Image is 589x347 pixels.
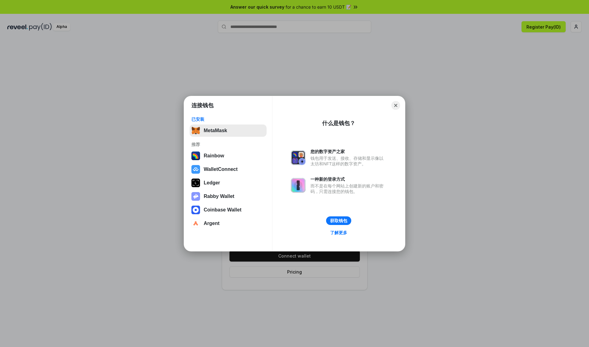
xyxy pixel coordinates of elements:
[291,178,306,193] img: svg+xml,%3Csvg%20xmlns%3D%22http%3A%2F%2Fwww.w3.org%2F2000%2Fsvg%22%20fill%3D%22none%22%20viewBox...
[190,217,267,230] button: Argent
[204,207,241,213] div: Coinbase Wallet
[191,206,200,214] img: svg+xml,%3Csvg%20width%3D%2228%22%20height%3D%2228%22%20viewBox%3D%220%200%2028%2028%22%20fill%3D...
[322,120,355,127] div: 什么是钱包？
[391,101,400,110] button: Close
[204,128,227,133] div: MetaMask
[326,229,351,237] a: 了解更多
[191,165,200,174] img: svg+xml,%3Csvg%20width%3D%2228%22%20height%3D%2228%22%20viewBox%3D%220%200%2028%2028%22%20fill%3D...
[191,142,265,147] div: 推荐
[190,150,267,162] button: Rainbow
[190,190,267,203] button: Rabby Wallet
[204,167,238,172] div: WalletConnect
[204,153,224,159] div: Rainbow
[190,163,267,175] button: WalletConnect
[191,192,200,201] img: svg+xml,%3Csvg%20xmlns%3D%22http%3A%2F%2Fwww.w3.org%2F2000%2Fsvg%22%20fill%3D%22none%22%20viewBox...
[190,204,267,216] button: Coinbase Wallet
[191,126,200,135] img: svg+xml,%3Csvg%20fill%3D%22none%22%20height%3D%2233%22%20viewBox%3D%220%200%2035%2033%22%20width%...
[190,124,267,137] button: MetaMask
[191,179,200,187] img: svg+xml,%3Csvg%20xmlns%3D%22http%3A%2F%2Fwww.w3.org%2F2000%2Fsvg%22%20width%3D%2228%22%20height%3...
[190,177,267,189] button: Ledger
[204,221,220,226] div: Argent
[310,176,387,182] div: 一种新的登录方式
[291,150,306,165] img: svg+xml,%3Csvg%20xmlns%3D%22http%3A%2F%2Fwww.w3.org%2F2000%2Fsvg%22%20fill%3D%22none%22%20viewBox...
[204,180,220,186] div: Ledger
[310,183,387,194] div: 而不是在每个网站上创建新的账户和密码，只需连接您的钱包。
[191,116,265,122] div: 已安装
[191,152,200,160] img: svg+xml,%3Csvg%20width%3D%22120%22%20height%3D%22120%22%20viewBox%3D%220%200%20120%20120%22%20fil...
[191,219,200,228] img: svg+xml,%3Csvg%20width%3D%2228%22%20height%3D%2228%22%20viewBox%3D%220%200%2028%2028%22%20fill%3D...
[310,149,387,154] div: 您的数字资产之家
[204,194,234,199] div: Rabby Wallet
[191,102,214,109] h1: 连接钱包
[330,230,347,235] div: 了解更多
[310,156,387,167] div: 钱包用于发送、接收、存储和显示像以太坊和NFT这样的数字资产。
[330,218,347,223] div: 获取钱包
[326,216,351,225] button: 获取钱包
